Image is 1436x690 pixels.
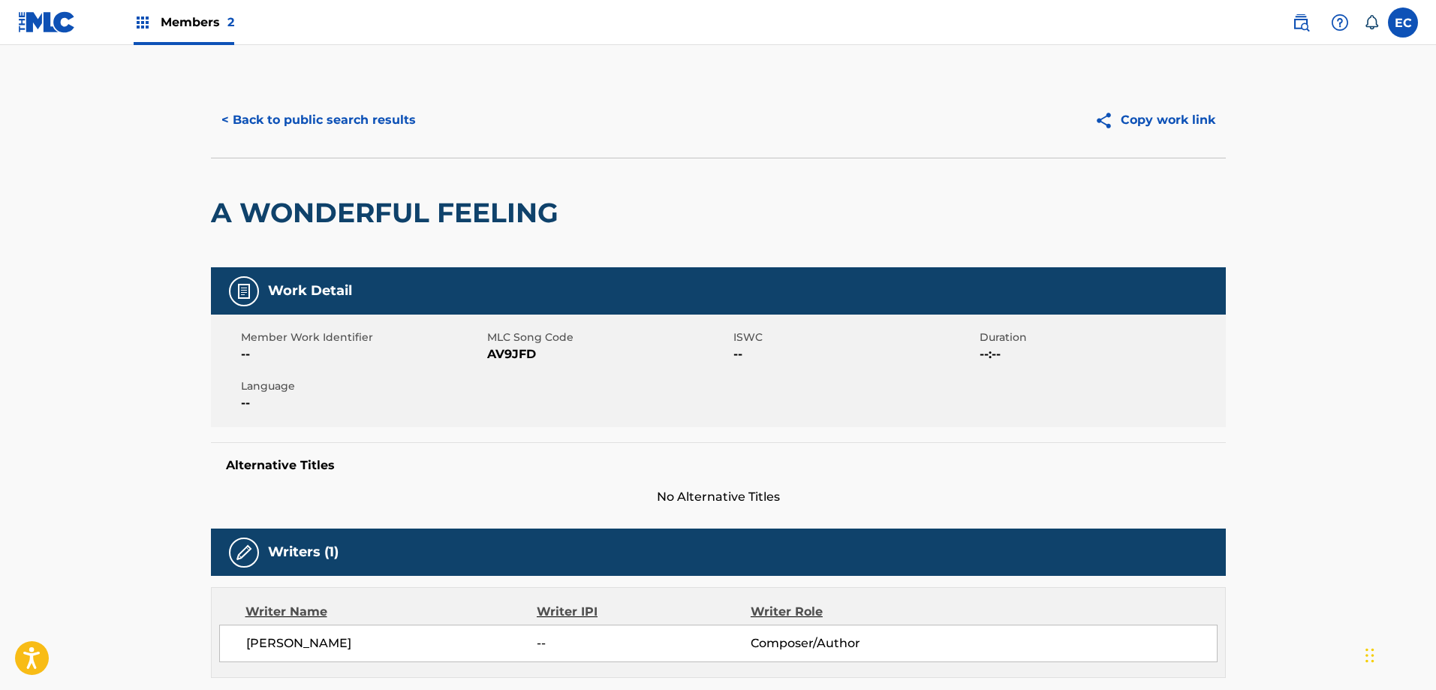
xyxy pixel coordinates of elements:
span: Composer/Author [751,634,945,652]
span: Member Work Identifier [241,330,483,345]
img: MLC Logo [18,11,76,33]
span: 2 [227,15,234,29]
div: Notifications [1364,15,1379,30]
span: [PERSON_NAME] [246,634,537,652]
h2: A WONDERFUL FEELING [211,196,566,230]
img: search [1292,14,1310,32]
h5: Work Detail [268,282,352,300]
span: Members [161,14,234,31]
a: Public Search [1286,8,1316,38]
span: -- [537,634,750,652]
span: -- [241,345,483,363]
div: Writer Role [751,603,945,621]
img: Top Rightsholders [134,14,152,32]
div: Help [1325,8,1355,38]
iframe: Chat Widget [1361,618,1436,690]
span: ISWC [733,330,976,345]
div: Drag [1365,633,1374,678]
img: help [1331,14,1349,32]
span: Duration [980,330,1222,345]
span: --:-- [980,345,1222,363]
span: AV9JFD [487,345,730,363]
h5: Alternative Titles [226,458,1211,473]
button: Copy work link [1084,101,1226,139]
img: Writers [235,544,253,562]
h5: Writers (1) [268,544,339,561]
span: Language [241,378,483,394]
span: No Alternative Titles [211,488,1226,506]
span: MLC Song Code [487,330,730,345]
iframe: Resource Center [1394,455,1436,576]
span: -- [241,394,483,412]
div: User Menu [1388,8,1418,38]
span: -- [733,345,976,363]
button: < Back to public search results [211,101,426,139]
img: Copy work link [1094,111,1121,130]
div: Writer IPI [537,603,751,621]
div: Writer Name [245,603,537,621]
img: Work Detail [235,282,253,300]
